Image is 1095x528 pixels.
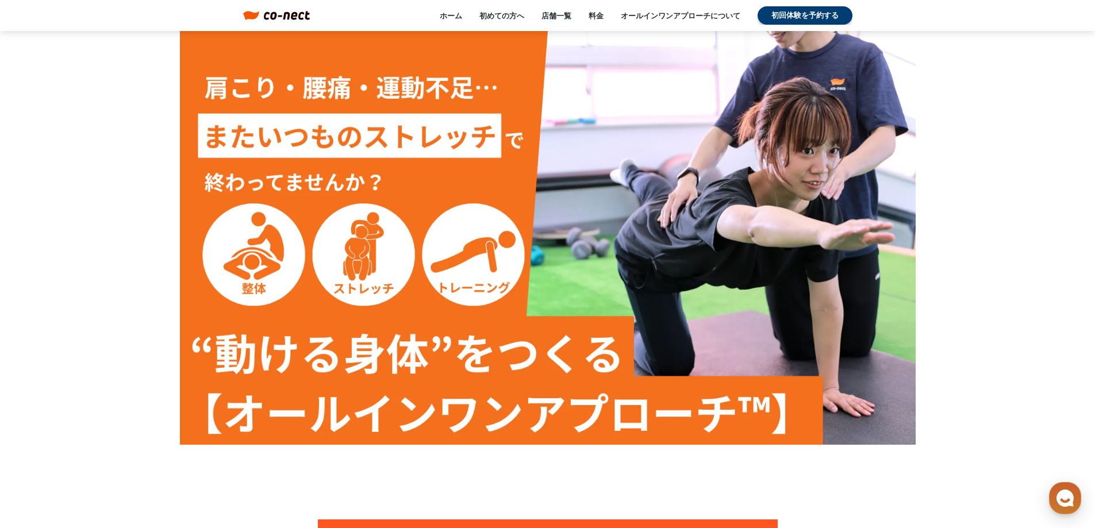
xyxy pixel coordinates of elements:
a: 初回体験を予約する [758,6,852,25]
a: オールインワンアプローチについて [621,10,740,21]
a: 店舗一覧 [541,10,571,21]
a: 料金 [589,10,604,21]
a: ホーム [440,10,462,21]
a: 初めての方へ [479,10,524,21]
